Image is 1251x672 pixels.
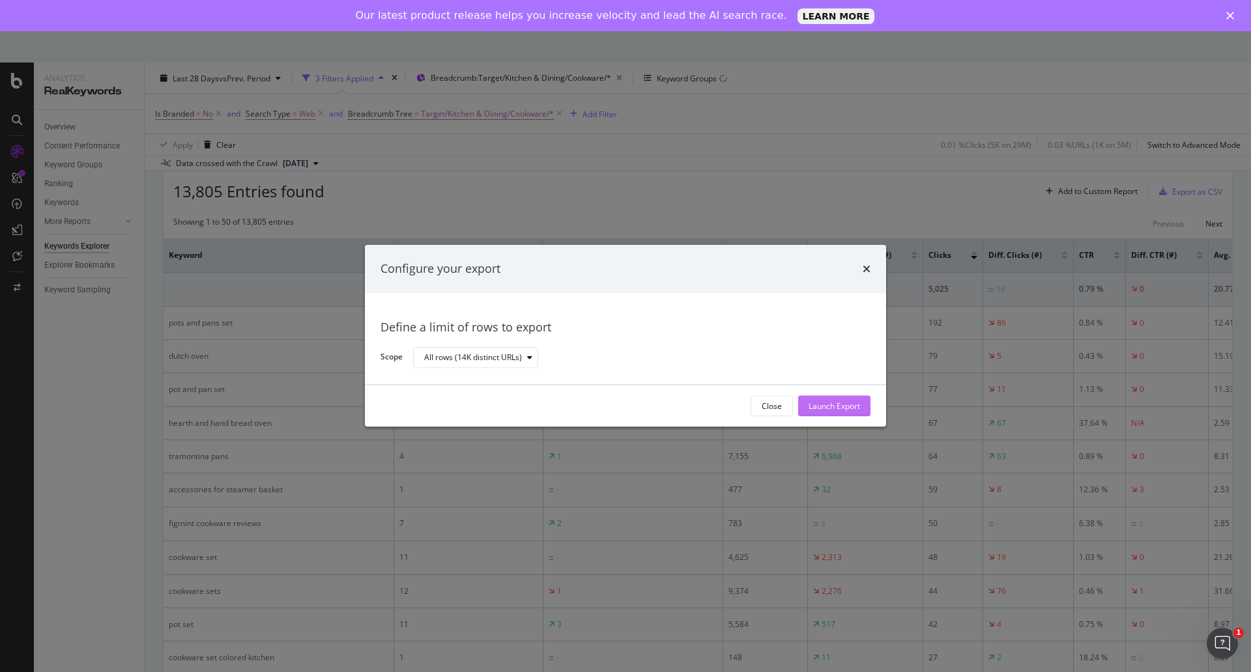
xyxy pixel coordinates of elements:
span: 1 [1233,628,1244,638]
label: Scope [381,352,403,366]
button: Launch Export [798,396,870,417]
button: Close [751,396,793,417]
div: Close [1226,12,1239,20]
a: LEARN MORE [798,8,875,24]
div: Define a limit of rows to export [381,319,870,336]
div: times [863,260,870,277]
iframe: Intercom live chat [1207,628,1238,659]
div: Close [762,400,782,412]
div: Configure your export [381,260,500,277]
div: Launch Export [809,400,860,412]
button: All rows (14K distinct URLs) [413,347,538,368]
div: modal [365,245,886,427]
div: Our latest product release helps you increase velocity and lead the AI search race. [356,9,787,22]
div: All rows (14K distinct URLs) [424,354,522,361]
